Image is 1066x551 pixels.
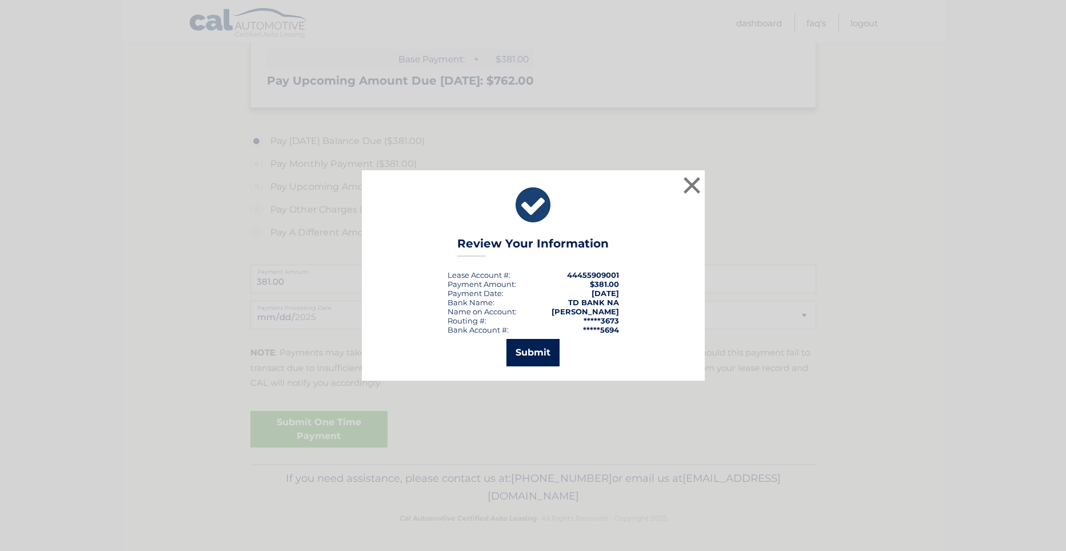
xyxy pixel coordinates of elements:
div: : [448,289,504,298]
div: Bank Name: [448,298,494,307]
span: $381.00 [590,280,619,289]
div: Lease Account #: [448,270,510,280]
span: [DATE] [592,289,619,298]
button: × [681,174,704,197]
strong: 44455909001 [567,270,619,280]
div: Routing #: [448,316,486,325]
strong: [PERSON_NAME] [552,307,619,316]
div: Name on Account: [448,307,517,316]
div: Bank Account #: [448,325,509,334]
div: Payment Amount: [448,280,516,289]
h3: Review Your Information [457,237,609,257]
button: Submit [506,339,560,366]
span: Payment Date [448,289,502,298]
strong: TD BANK NA [568,298,619,307]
